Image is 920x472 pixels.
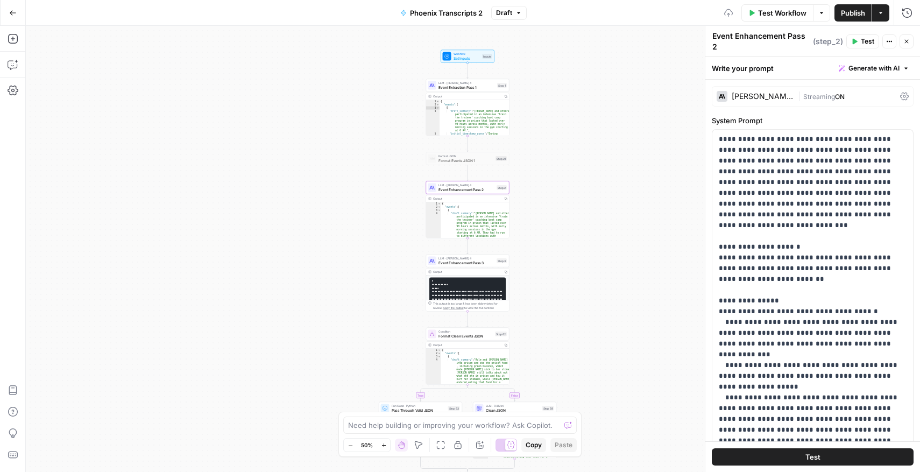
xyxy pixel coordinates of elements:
g: Edge from start to step_1 [467,63,469,79]
g: Edge from step_62 to step_59 [468,385,515,401]
span: Format Clean Events JSON [438,333,493,339]
div: Step 21 [496,156,507,161]
span: LLM · [PERSON_NAME] 4 [438,81,495,85]
span: Copy the output [443,306,464,309]
div: 4 [426,358,441,388]
span: LLM · [PERSON_NAME] 4 [438,256,494,260]
span: Toggle code folding, rows 3 through 31 [438,209,441,212]
div: 3 [426,355,441,358]
div: Output [433,343,501,347]
div: LLM · O4 MiniClean JSONStep 59Output{ "events":[ { "draft_summary":"Rule and [PERSON_NAME] went i... [473,402,556,459]
div: Format JSONFormat Events JSON 1Step 21 [426,152,509,165]
span: Event Extraction Pass 1 [438,84,495,90]
div: Output [433,94,501,98]
button: Paste [550,438,577,452]
div: [PERSON_NAME] 4 [732,93,794,100]
span: Toggle code folding, rows 2 through 1180 [438,352,441,355]
div: Output [433,270,501,274]
div: Step 62 [495,332,507,336]
span: Toggle code folding, rows 1 through 1083 [438,202,441,206]
button: Draft [491,6,527,20]
span: Phoenix Transcripts 2 [410,8,483,18]
span: ON [835,93,845,101]
g: Edge from step_2 to step_3 [467,238,469,254]
span: Streaming [803,93,835,101]
g: Edge from step_62 to step_63 [420,385,468,401]
label: System Prompt [712,115,914,126]
span: Test [805,452,820,462]
span: LLM · [PERSON_NAME] 4 [438,183,494,187]
span: Test [861,37,874,46]
div: Step 2 [497,185,507,190]
span: Condition [438,329,493,334]
span: 50% [361,441,373,449]
g: Edge from step_21 to step_2 [467,165,469,181]
div: Step 59 [542,406,554,411]
div: 2 [426,352,441,355]
div: 1 [426,349,441,352]
span: Toggle code folding, rows 3 through 37 [438,355,441,358]
div: 2 [426,103,440,107]
g: Edge from step_1 to step_21 [467,136,469,152]
div: 1 [426,202,441,206]
span: Publish [841,8,865,18]
div: WorkflowSet InputsInputs [426,50,509,63]
div: Step 1 [497,83,507,88]
div: Step 63 [448,406,460,411]
div: LLM · [PERSON_NAME] 4Event Enhancement Pass 2Step 2Output{ "events":[ { "draft_summary":"[PERSON_... [426,181,509,238]
span: Generate with AI [848,64,900,73]
span: Set Inputs [454,55,480,61]
span: Toggle code folding, rows 1 through 959 [436,100,440,103]
div: Inputs [482,54,492,59]
div: LLM · [PERSON_NAME] 4Event Extraction Pass 1Step 1Output{ "events":[ { "draft_summary":"[PERSON_N... [426,79,509,136]
span: Event Enhancement Pass 2 [438,187,494,192]
g: Edge from step_59 to step_62-conditional-end [468,459,515,471]
span: LLM · O4 Mini [486,404,540,408]
span: Clean JSON [486,407,540,413]
button: Test [712,448,914,466]
span: Pass Through Valid JSON [392,407,446,413]
button: Publish [834,4,872,22]
span: Toggle code folding, rows 2 through 1082 [438,206,441,209]
span: Format Events JSON 1 [438,158,493,163]
span: Format JSON [438,154,493,158]
div: ConditionFormat Clean Events JSONStep 62Output{ "events":[ { "draft_summary":"Rule and [PERSON_NA... [426,328,509,385]
span: Paste [555,440,572,450]
div: 3 [426,209,441,212]
textarea: Event Enhancement Pass 2 [712,31,810,52]
span: Toggle code folding, rows 2 through 958 [436,103,440,107]
div: 4 [426,212,441,244]
div: 2 [426,206,441,209]
span: | [798,90,803,101]
span: Run Code · Python [392,404,446,408]
span: Test Workflow [758,8,806,18]
span: Toggle code folding, rows 1 through 1181 [438,349,441,352]
button: Phoenix Transcripts 2 [394,4,489,22]
div: 3 [426,107,440,110]
div: Write your prompt [705,57,920,79]
div: 4 [426,110,440,132]
div: Step 3 [497,258,507,263]
span: Toggle code folding, rows 3 through 31 [436,107,440,110]
button: Test [846,34,879,48]
div: This output is too large & has been abbreviated for review. to view the full content. [433,301,507,310]
g: Edge from step_63 to step_62-conditional-end [421,415,468,471]
span: Copy [526,440,542,450]
button: Test Workflow [741,4,813,22]
div: Output [433,196,501,201]
div: 1 [426,100,440,103]
button: Generate with AI [834,61,914,75]
button: Copy [521,438,546,452]
span: Event Enhancement Pass 3 [438,260,494,265]
span: ( step_2 ) [813,36,843,47]
div: Run Code · PythonPass Through Valid JSONStep 63 [379,402,462,415]
div: 5 [426,132,440,139]
span: Workflow [454,52,480,56]
span: Draft [496,8,512,18]
g: Edge from step_3 to step_62 [467,312,469,327]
